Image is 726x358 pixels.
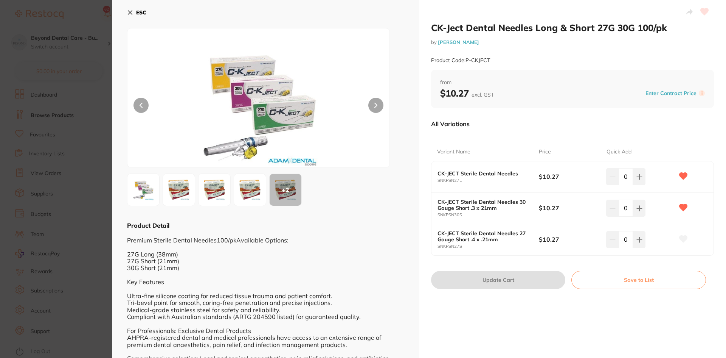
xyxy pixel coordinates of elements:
[180,47,337,167] img: RUNULmpwZw
[431,120,470,128] p: All Variations
[438,39,479,45] a: [PERSON_NAME]
[539,172,600,181] b: $10.27
[643,90,699,97] button: Enter Contract Price
[607,148,631,156] p: Quick Add
[136,9,146,16] b: ESC
[699,90,705,96] label: i
[270,174,301,206] div: + 2
[127,6,146,19] button: ESC
[130,176,157,203] img: RUNULmpwZw
[440,88,494,99] b: $10.27
[437,230,529,242] b: CK-JECT Sterile Dental Needles 27 Gauge Short .4 x .21mm
[437,213,539,217] small: SNKPSN30S
[201,176,228,203] img: TjI3Uy5qcGc
[437,178,539,183] small: SNKPSN27L
[236,176,264,203] img: TjMwUy5qcGc
[431,271,565,289] button: Update Cart
[127,222,169,229] b: Product Detail
[165,176,192,203] img: TjI3TC5qcGc
[431,57,490,64] small: Product Code: P-CKJECT
[431,22,714,33] h2: CK-Ject Dental Needles Long & Short 27G 30G 100/pk
[269,174,302,206] button: +2
[539,204,600,212] b: $10.27
[440,79,705,86] span: from
[437,148,470,156] p: Variant Name
[437,244,539,249] small: SNKPSN27S
[431,39,714,45] small: by
[437,170,529,177] b: CK-JECT Sterile Dental Needles
[472,91,494,98] span: excl. GST
[539,235,600,244] b: $10.27
[571,271,706,289] button: Save to List
[437,199,529,211] b: CK-JECT Sterile Dental Needles 30 Gauge Short .3 x 21mm
[539,148,551,156] p: Price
